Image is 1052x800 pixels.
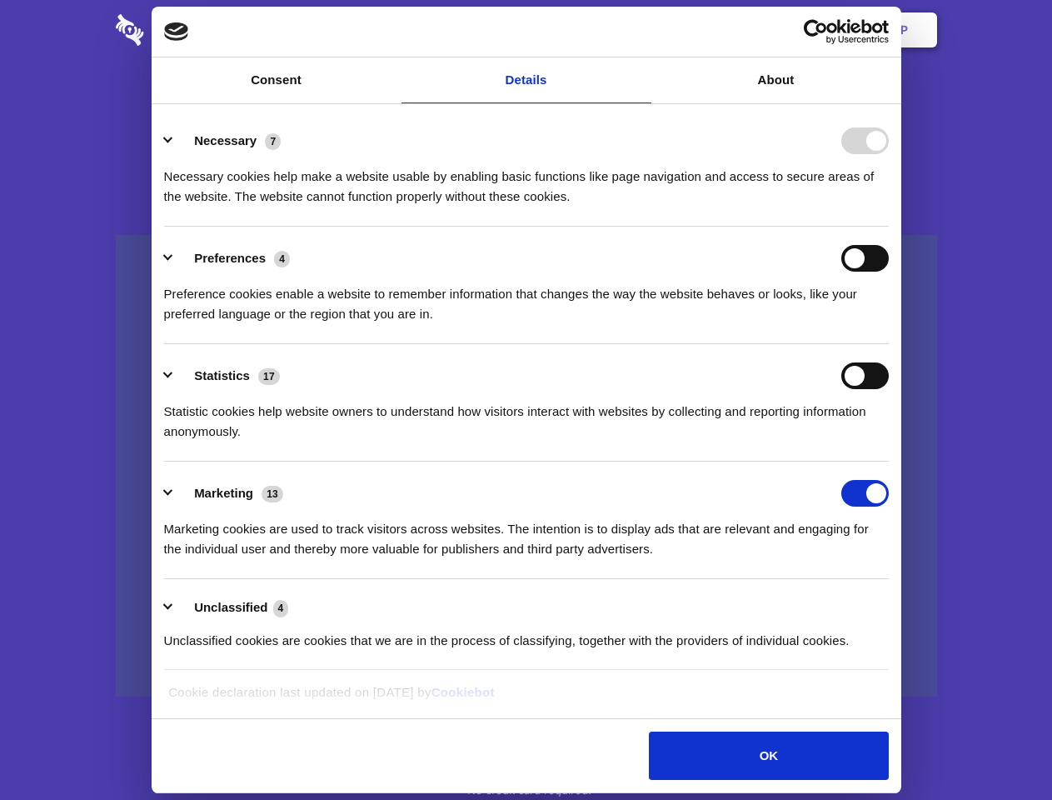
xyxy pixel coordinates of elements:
h4: Auto-redaction of sensitive data, encrypted data sharing and self-destructing private chats. Shar... [116,152,937,207]
button: Unclassified (4) [164,597,299,618]
div: Unclassified cookies are cookies that we are in the process of classifying, together with the pro... [164,618,889,651]
div: Cookie declaration last updated on [DATE] by [156,682,896,715]
button: OK [649,732,888,780]
span: 7 [265,133,281,150]
a: Cookiebot [431,685,495,699]
label: Preferences [194,251,266,265]
a: Usercentrics Cookiebot - opens in a new window [743,19,889,44]
label: Marketing [194,486,253,500]
a: Wistia video thumbnail [116,235,937,697]
label: Statistics [194,368,250,382]
span: 4 [273,600,289,617]
span: 13 [262,486,283,502]
h1: Eliminate Slack Data Loss. [116,75,937,135]
div: Necessary cookies help make a website usable by enabling basic functions like page navigation and... [164,154,889,207]
a: Pricing [489,4,561,56]
iframe: Drift Widget Chat Controller [969,717,1032,780]
span: 17 [258,368,280,385]
a: Details [401,57,651,103]
button: Necessary (7) [164,127,292,154]
a: Login [755,4,828,56]
button: Preferences (4) [164,245,301,272]
a: Consent [152,57,401,103]
span: 4 [274,251,290,267]
button: Marketing (13) [164,480,294,507]
button: Statistics (17) [164,362,291,389]
div: Statistic cookies help website owners to understand how visitors interact with websites by collec... [164,389,889,442]
div: Marketing cookies are used to track visitors across websites. The intention is to display ads tha... [164,507,889,559]
div: Preference cookies enable a website to remember information that changes the way the website beha... [164,272,889,324]
img: logo-wordmark-white-trans-d4663122ce5f474addd5e946df7df03e33cb6a1c49d2221995e7729f52c070b2.svg [116,14,258,46]
label: Necessary [194,133,257,147]
a: Contact [676,4,752,56]
img: logo [164,22,189,41]
a: About [651,57,901,103]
